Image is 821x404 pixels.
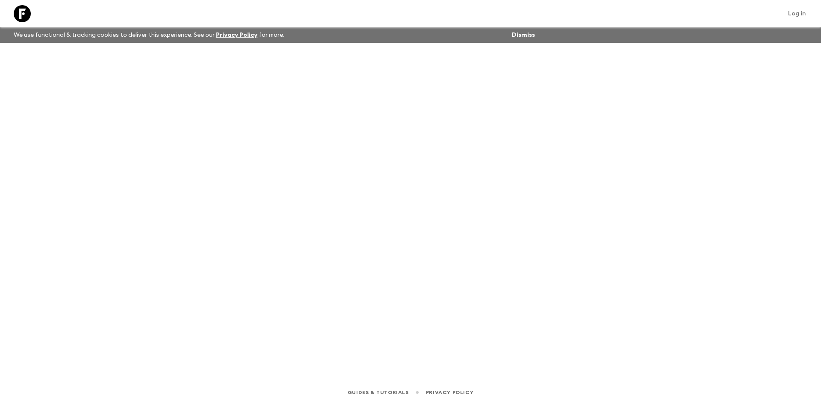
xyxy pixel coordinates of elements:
p: We use functional & tracking cookies to deliver this experience. See our for more. [10,27,288,43]
a: Guides & Tutorials [348,388,409,397]
a: Privacy Policy [216,32,257,38]
a: Log in [783,8,811,20]
button: Dismiss [510,29,537,41]
a: Privacy Policy [426,388,473,397]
